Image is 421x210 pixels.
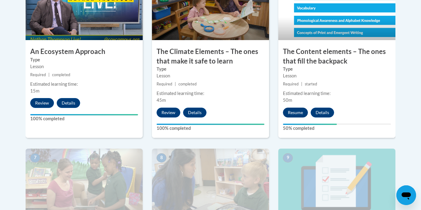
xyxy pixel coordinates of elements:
h3: The Climate Elements – The ones that make it safe to learn [152,47,269,66]
h3: The Content elements – The ones that fill the backpack [278,47,395,66]
div: Your progress [283,124,337,125]
span: Required [157,82,172,86]
button: Details [311,108,334,117]
div: Your progress [30,114,138,115]
span: | [175,82,176,86]
label: 50% completed [283,125,391,132]
h3: An Ecosystem Approach [26,47,143,56]
button: Details [183,108,206,117]
div: Lesson [157,72,264,79]
div: Lesson [283,72,391,79]
div: Lesson [30,63,138,70]
button: Resume [283,108,308,117]
span: 8 [157,153,166,163]
label: Type [157,66,264,72]
span: Required [283,82,299,86]
span: 7 [30,153,40,163]
div: Estimated learning time: [30,81,138,88]
label: Type [283,66,391,72]
span: Required [30,72,46,77]
span: 50m [283,97,292,103]
span: 15m [30,88,39,93]
button: Review [157,108,180,117]
span: 9 [283,153,293,163]
span: 45m [157,97,166,103]
button: Review [30,98,54,108]
label: 100% completed [30,115,138,122]
span: completed [178,82,197,86]
div: Your progress [157,124,264,125]
label: Type [30,56,138,63]
label: 100% completed [157,125,264,132]
div: Estimated learning time: [283,90,391,97]
span: started [305,82,317,86]
span: | [301,82,302,86]
div: Estimated learning time: [157,90,264,97]
button: Details [57,98,80,108]
span: completed [52,72,70,77]
iframe: Button to launch messaging window [396,185,416,205]
span: | [48,72,50,77]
